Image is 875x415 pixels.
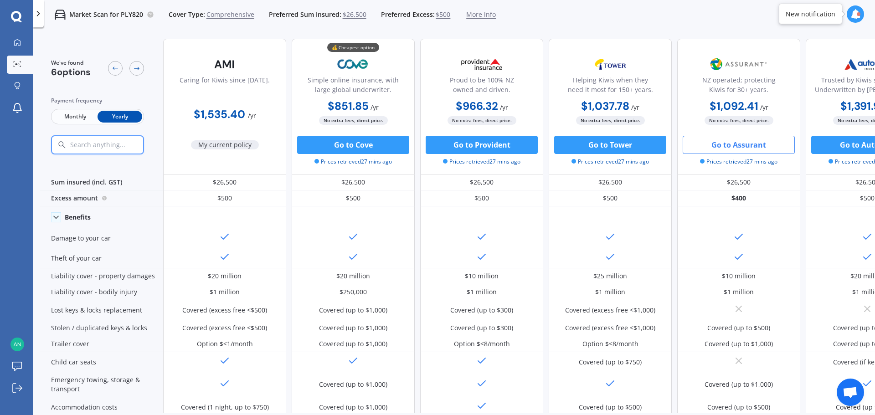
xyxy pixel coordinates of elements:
p: Market Scan for PLY820 [69,10,143,19]
span: No extra fees, direct price. [319,116,388,125]
button: Go to Cove [297,136,409,154]
div: Excess amount [40,190,163,206]
div: $500 [420,190,543,206]
div: Helping Kiwis when they need it most for 150+ years. [556,75,664,98]
b: $1,037.78 [581,99,629,113]
div: Covered (up to $500) [707,323,770,333]
img: Tower.webp [580,53,640,76]
span: We've found [51,59,91,67]
div: Child car seats [40,352,163,372]
div: Covered (up to $1,000) [319,323,387,333]
div: $20 million [336,272,370,281]
img: car.f15378c7a67c060ca3f3.svg [55,9,66,20]
span: / yr [248,111,256,120]
div: $26,500 [549,174,672,190]
img: Provident.png [452,53,512,76]
div: Covered (up to $500) [707,403,770,412]
img: AMI-text-1.webp [195,53,255,76]
div: $1 million [724,287,754,297]
b: $1,092.41 [710,99,758,113]
div: Covered (up to $1,000) [319,339,387,348]
span: / yr [631,103,639,112]
div: Trailer cover [40,336,163,352]
div: Sum insured (incl. GST) [40,174,163,190]
b: $851.85 [328,99,369,113]
div: New notification [786,10,835,19]
button: Go to Provident [426,136,538,154]
span: / yr [760,103,768,112]
div: Stolen / duplicated keys & locks [40,320,163,336]
div: $25 million [593,272,627,281]
div: $500 [292,190,415,206]
div: Option $<8/month [454,339,510,348]
div: Covered (excess free <$1,000) [565,323,655,333]
div: Covered (excess free <$500) [182,323,267,333]
div: Covered (up to $1,000) [319,306,387,315]
span: Prices retrieved 27 mins ago [443,158,520,166]
div: Option $<1/month [197,339,253,348]
div: Liability cover - property damages [40,268,163,284]
span: Prices retrieved 27 mins ago [314,158,392,166]
div: $26,500 [420,174,543,190]
span: Preferred Sum Insured: [269,10,341,19]
span: No extra fees, direct price. [448,116,516,125]
div: $26,500 [163,174,286,190]
div: $10 million [722,272,756,281]
div: $400 [677,190,800,206]
div: Option $<8/month [582,339,638,348]
span: $500 [436,10,450,19]
span: Prices retrieved 27 mins ago [571,158,649,166]
span: Yearly [98,111,142,123]
span: Preferred Excess: [381,10,435,19]
div: Covered (1 night, up to $750) [181,403,269,412]
div: $10 million [465,272,499,281]
div: $250,000 [340,287,367,297]
div: Lost keys & locks replacement [40,300,163,320]
div: Caring for Kiwis since [DATE]. [180,75,270,98]
div: $1 million [595,287,625,297]
button: Go to Assurant [683,136,795,154]
div: Covered (up to $1,000) [319,380,387,389]
div: Payment frequency [51,96,144,105]
span: Prices retrieved 27 mins ago [700,158,777,166]
div: $500 [549,190,672,206]
span: 6 options [51,66,91,78]
span: No extra fees, direct price. [576,116,645,125]
div: $20 million [208,272,242,281]
div: Theft of your car [40,248,163,268]
div: Damage to your car [40,228,163,248]
div: NZ operated; protecting Kiwis for 30+ years. [685,75,793,98]
div: Covered (excess free <$1,000) [565,306,655,315]
div: Liability cover - bodily injury [40,284,163,300]
div: Covered (excess free <$500) [182,306,267,315]
div: Proud to be 100% NZ owned and driven. [428,75,535,98]
div: Covered (up to $1,000) [319,403,387,412]
span: Monthly [53,111,98,123]
img: Assurant.png [709,53,769,76]
div: Emergency towing, storage & transport [40,372,163,397]
div: $26,500 [292,174,415,190]
span: $26,500 [343,10,366,19]
span: No extra fees, direct price. [705,116,773,125]
input: Search anything... [69,141,163,149]
div: Covered (up to $1,000) [705,380,773,389]
div: 💰 Cheapest option [327,43,379,52]
span: Comprehensive [206,10,254,19]
div: Covered (up to $500) [579,403,642,412]
span: My current policy [191,140,259,149]
b: $966.32 [456,99,498,113]
span: / yr [371,103,379,112]
div: Benefits [65,213,91,221]
div: Covered (up to $750) [579,358,642,367]
span: More info [466,10,496,19]
span: Cover Type: [169,10,205,19]
img: 8b1c69578b5055ee99d6420dc41598f1 [10,338,24,351]
div: Simple online insurance, with large global underwriter. [299,75,407,98]
span: / yr [500,103,508,112]
button: Go to Tower [554,136,666,154]
div: $1 million [210,287,240,297]
div: Covered (up to $300) [450,323,513,333]
div: $500 [163,190,286,206]
img: Cove.webp [323,53,383,76]
div: $26,500 [677,174,800,190]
